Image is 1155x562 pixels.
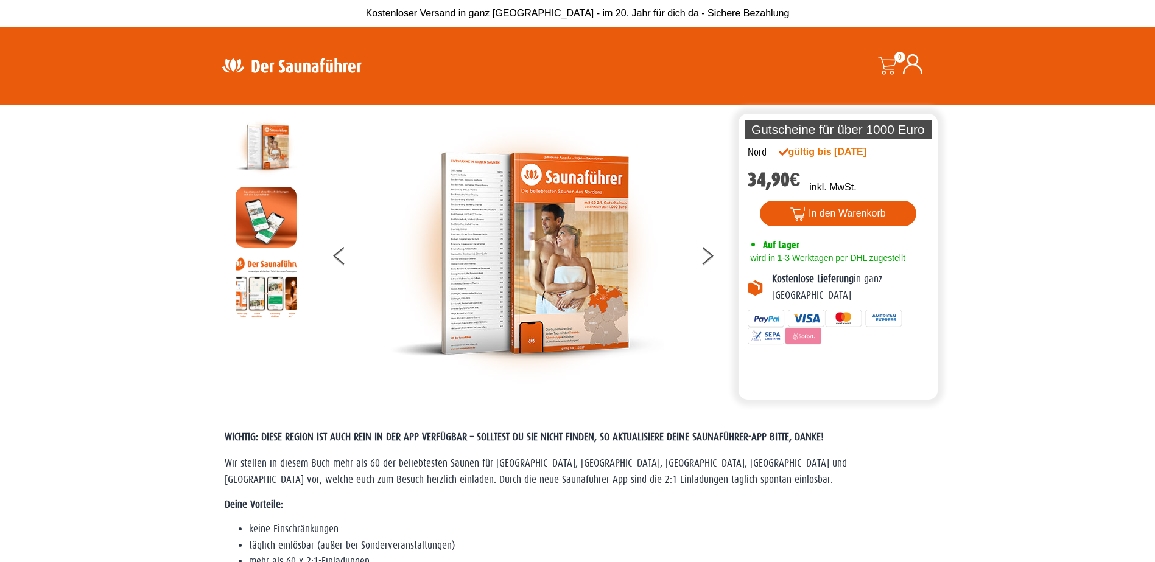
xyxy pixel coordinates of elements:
span: Kostenloser Versand in ganz [GEOGRAPHIC_DATA] - im 20. Jahr für dich da - Sichere Bezahlung [366,8,790,18]
img: der-saunafuehrer-2025-nord [236,117,297,178]
div: Nord [748,145,767,161]
b: Kostenlose Lieferung [772,273,854,285]
img: der-saunafuehrer-2025-nord [390,117,664,390]
p: in ganz [GEOGRAPHIC_DATA] [772,271,929,304]
li: keine Einschränkungen [249,521,931,537]
span: 0 [894,52,905,63]
p: Gutscheine für über 1000 Euro [745,120,932,139]
li: täglich einlösbar (außer bei Sonderveranstaltungen) [249,538,931,553]
button: In den Warenkorb [760,201,916,226]
span: Wir stellen in diesem Buch mehr als 60 der beliebtesten Saunen für [GEOGRAPHIC_DATA], [GEOGRAPHIC... [225,457,847,485]
div: gültig bis [DATE] [779,145,893,159]
span: WICHTIG: DIESE REGION IST AUCH REIN IN DER APP VERFÜGBAR – SOLLTEST DU SIE NICHT FINDEN, SO AKTUA... [225,431,824,443]
img: Anleitung7tn [236,257,297,317]
img: MOCKUP-iPhone_regional [236,187,297,248]
p: inkl. MwSt. [809,180,856,195]
strong: Deine Vorteile: [225,499,283,510]
span: € [790,168,801,191]
bdi: 34,90 [748,168,801,191]
span: Auf Lager [763,239,799,251]
span: wird in 1-3 Werktagen per DHL zugestellt [748,253,905,263]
